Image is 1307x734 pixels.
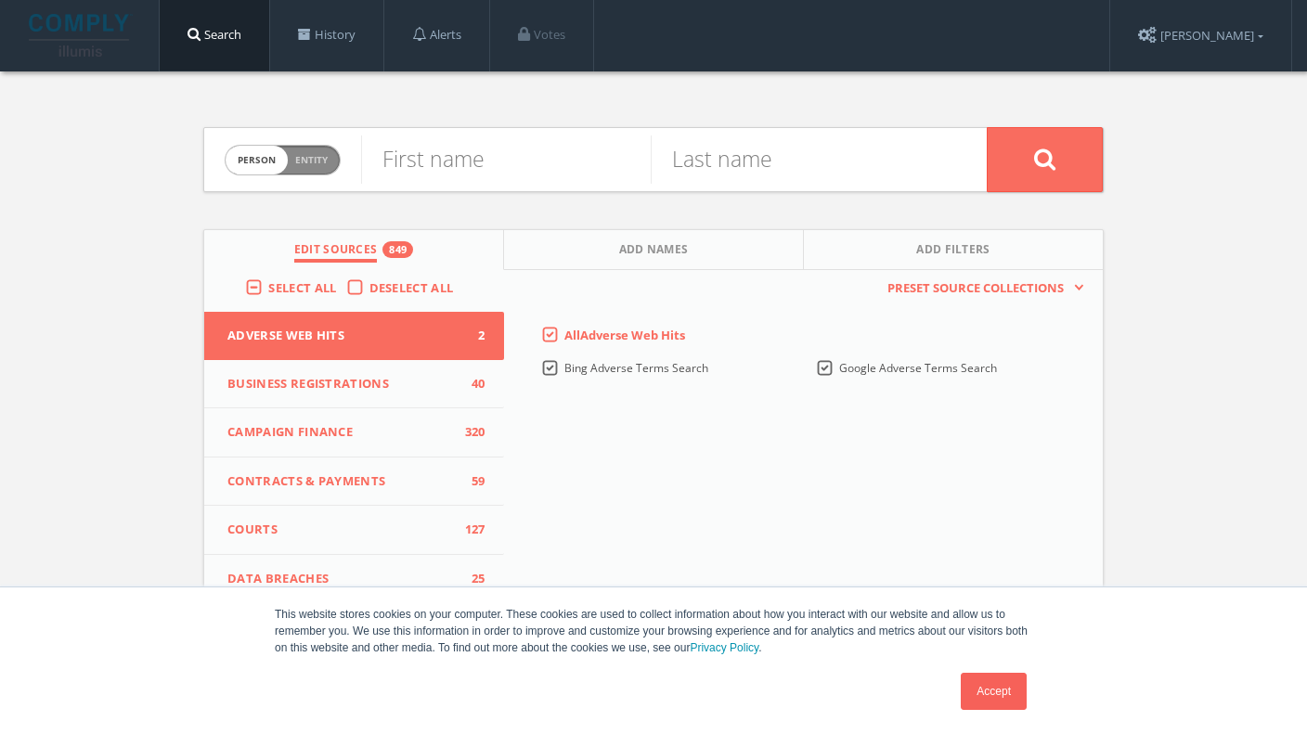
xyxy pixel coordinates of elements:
[690,641,758,654] a: Privacy Policy
[204,312,504,360] button: Adverse Web Hits2
[29,14,133,57] img: illumis
[458,375,485,393] span: 40
[227,472,458,491] span: Contracts & Payments
[839,360,997,376] span: Google Adverse Terms Search
[204,230,504,270] button: Edit Sources849
[961,673,1027,710] a: Accept
[204,506,504,555] button: Courts127
[204,360,504,409] button: Business Registrations40
[369,279,454,296] span: Deselect All
[204,408,504,457] button: Campaign Finance320
[275,606,1032,656] p: This website stores cookies on your computer. These cookies are used to collect information about...
[268,279,336,296] span: Select All
[458,423,485,442] span: 320
[878,279,1084,298] button: Preset Source Collections
[458,570,485,588] span: 25
[227,521,458,539] span: Courts
[619,241,689,263] span: Add Names
[916,241,990,263] span: Add Filters
[294,241,378,263] span: Edit Sources
[458,327,485,345] span: 2
[204,555,504,604] button: Data Breaches25
[227,327,458,345] span: Adverse Web Hits
[564,360,708,376] span: Bing Adverse Terms Search
[295,153,328,167] span: Entity
[564,327,685,343] span: All Adverse Web Hits
[804,230,1103,270] button: Add Filters
[504,230,804,270] button: Add Names
[227,375,458,393] span: Business Registrations
[878,279,1073,298] span: Preset Source Collections
[458,521,485,539] span: 127
[226,146,288,174] span: person
[382,241,413,258] div: 849
[227,423,458,442] span: Campaign Finance
[458,472,485,491] span: 59
[227,570,458,588] span: Data Breaches
[204,457,504,507] button: Contracts & Payments59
